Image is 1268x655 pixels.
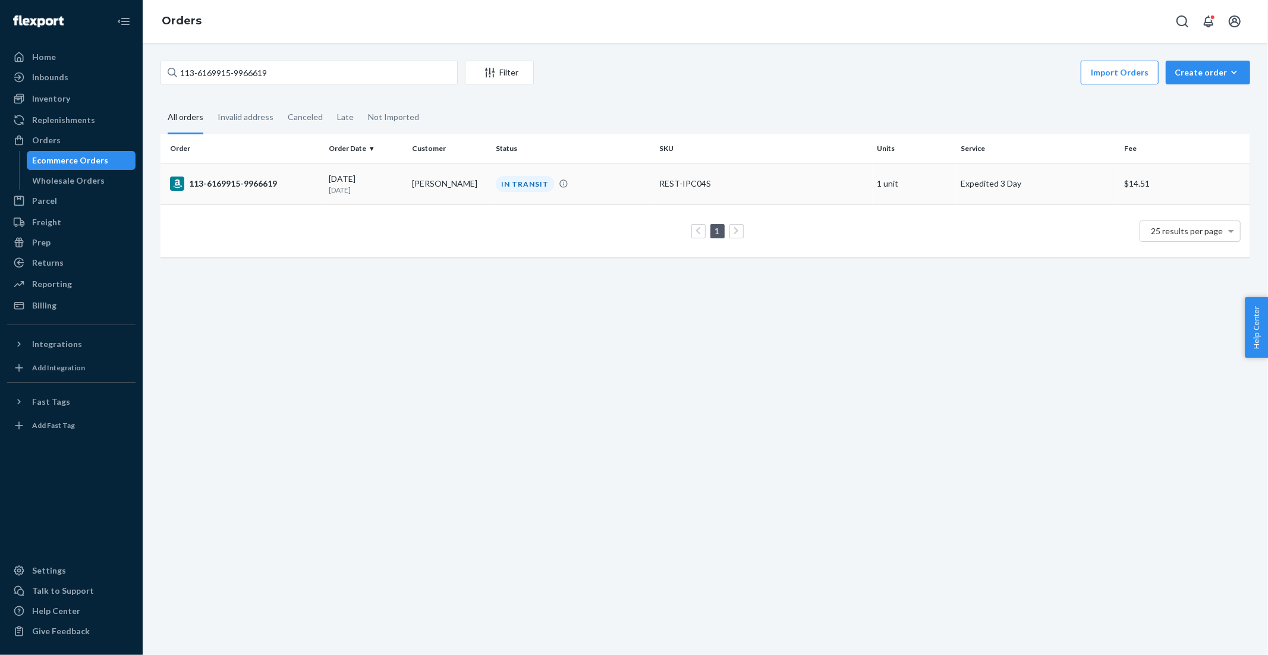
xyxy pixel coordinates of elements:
a: Add Fast Tag [7,416,136,435]
img: Flexport logo [13,15,64,27]
a: Freight [7,213,136,232]
div: Billing [32,300,56,311]
td: $14.51 [1119,163,1250,204]
div: 113-6169915-9966619 [170,177,319,191]
a: Inbounds [7,68,136,87]
div: Filter [465,67,533,78]
div: Not Imported [368,102,419,133]
button: Filter [465,61,534,84]
a: Help Center [7,602,136,621]
div: Add Integration [32,363,85,373]
div: Parcel [32,195,57,207]
ol: breadcrumbs [152,4,211,39]
div: Ecommerce Orders [33,155,109,166]
div: Customer [412,143,486,153]
div: Returns [32,257,64,269]
a: Billing [7,296,136,315]
a: Prep [7,233,136,252]
button: Import Orders [1081,61,1159,84]
div: Inventory [32,93,70,105]
div: Create order [1175,67,1241,78]
a: Replenishments [7,111,136,130]
button: Close Navigation [112,10,136,33]
div: [DATE] [329,173,403,195]
button: Help Center [1245,297,1268,358]
button: Create order [1166,61,1250,84]
div: Freight [32,216,61,228]
a: Wholesale Orders [27,171,136,190]
div: Integrations [32,338,82,350]
button: Integrations [7,335,136,354]
th: Order [161,134,324,163]
div: Home [32,51,56,63]
div: Help Center [32,605,80,617]
th: Status [491,134,655,163]
td: [PERSON_NAME] [407,163,491,204]
th: Units [873,134,956,163]
a: Orders [162,14,202,27]
p: [DATE] [329,185,403,195]
a: Talk to Support [7,581,136,600]
div: Wholesale Orders [33,175,105,187]
div: Talk to Support [32,585,94,597]
a: Settings [7,561,136,580]
div: Canceled [288,102,323,133]
div: Fast Tags [32,396,70,408]
input: Search orders [161,61,458,84]
a: Reporting [7,275,136,294]
div: Invalid address [218,102,273,133]
div: Add Fast Tag [32,420,75,430]
button: Fast Tags [7,392,136,411]
div: Replenishments [32,114,95,126]
button: Open account menu [1223,10,1247,33]
button: Open Search Box [1171,10,1194,33]
div: Settings [32,565,66,577]
button: Open notifications [1197,10,1220,33]
a: Returns [7,253,136,272]
div: All orders [168,102,203,134]
div: Reporting [32,278,72,290]
div: IN TRANSIT [496,176,554,192]
a: Inventory [7,89,136,108]
div: Prep [32,237,51,248]
a: Add Integration [7,358,136,377]
p: Expedited 3 Day [961,178,1115,190]
th: Service [956,134,1119,163]
a: Parcel [7,191,136,210]
a: Ecommerce Orders [27,151,136,170]
div: Orders [32,134,61,146]
td: 1 unit [873,163,956,204]
div: Inbounds [32,71,68,83]
a: Page 1 is your current page [713,226,722,236]
a: Home [7,48,136,67]
a: Orders [7,131,136,150]
span: 25 results per page [1151,226,1223,236]
button: Give Feedback [7,622,136,641]
div: Give Feedback [32,625,90,637]
th: Fee [1119,134,1250,163]
div: REST-IPC04S [659,178,868,190]
th: Order Date [324,134,408,163]
th: SKU [655,134,873,163]
div: Late [337,102,354,133]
